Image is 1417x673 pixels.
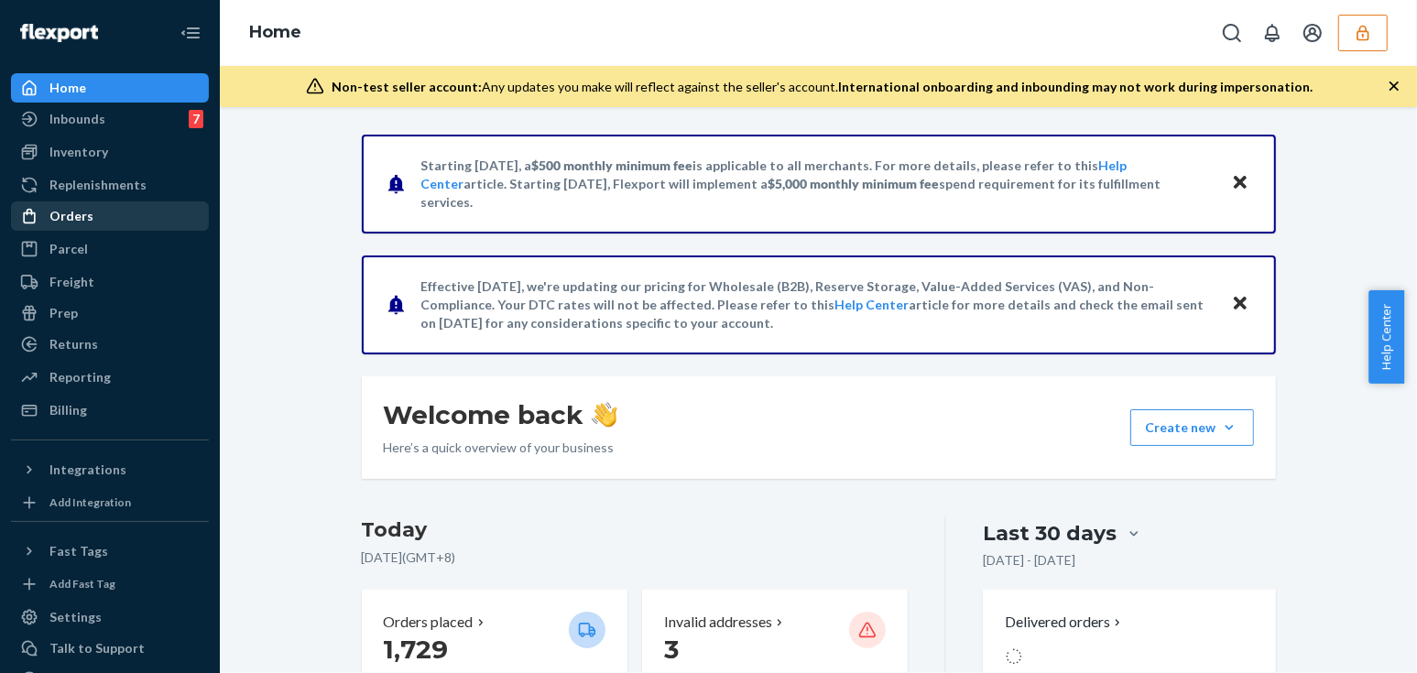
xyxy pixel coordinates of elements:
a: Help Center [835,297,910,312]
div: Orders [49,207,93,225]
a: Add Integration [11,492,209,514]
div: Freight [49,273,94,291]
a: Parcel [11,234,209,264]
p: Here’s a quick overview of your business [384,439,617,457]
span: $500 monthly minimum fee [532,157,693,173]
a: Inbounds7 [11,104,209,134]
span: Non-test seller account: [332,79,482,94]
p: Invalid addresses [664,612,772,633]
p: Starting [DATE], a is applicable to all merchants. For more details, please refer to this article... [421,157,1214,212]
a: Billing [11,396,209,425]
span: 3 [664,634,679,665]
p: [DATE] - [DATE] [983,551,1075,570]
p: [DATE] ( GMT+8 ) [362,548,909,567]
a: Inventory [11,137,209,167]
div: Talk to Support [49,639,145,657]
img: hand-wave emoji [592,402,617,428]
h3: Today [362,516,909,545]
div: Reporting [49,368,111,386]
button: Close [1228,170,1252,197]
div: Last 30 days [983,519,1117,548]
a: Replenishments [11,170,209,200]
img: Flexport logo [20,24,98,42]
button: Talk to Support [11,634,209,663]
div: Any updates you make will reflect against the seller's account. [332,78,1313,96]
div: Add Fast Tag [49,576,115,592]
div: Home [49,79,86,97]
div: Add Integration [49,494,131,510]
div: Billing [49,401,87,419]
div: Inbounds [49,110,105,128]
p: Effective [DATE], we're updating our pricing for Wholesale (B2B), Reserve Storage, Value-Added Se... [421,277,1214,332]
a: Freight [11,267,209,297]
div: Prep [49,304,78,322]
a: Reporting [11,363,209,392]
button: Integrations [11,455,209,484]
button: Fast Tags [11,537,209,566]
a: Settings [11,602,209,632]
span: $5,000 monthly minimum fee [768,176,940,191]
button: Help Center [1368,290,1404,384]
button: Close Navigation [172,15,209,51]
button: Delivered orders [1005,612,1125,633]
div: Parcel [49,240,88,258]
button: Open Search Box [1214,15,1250,51]
div: 7 [189,110,203,128]
div: Inventory [49,143,108,161]
button: Open account menu [1294,15,1331,51]
div: Returns [49,335,98,353]
button: Open notifications [1254,15,1291,51]
span: 1,729 [384,634,449,665]
a: Prep [11,299,209,328]
p: Orders placed [384,612,474,633]
a: Add Fast Tag [11,573,209,595]
div: Replenishments [49,176,147,194]
a: Home [11,73,209,103]
div: Fast Tags [49,542,108,560]
button: Close [1228,291,1252,318]
h1: Welcome back [384,398,617,431]
ol: breadcrumbs [234,6,316,60]
button: Create new [1130,409,1254,446]
a: Home [249,22,301,42]
a: Orders [11,201,209,231]
div: Settings [49,608,102,626]
div: Integrations [49,461,126,479]
span: International onboarding and inbounding may not work during impersonation. [838,79,1313,94]
a: Returns [11,330,209,359]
